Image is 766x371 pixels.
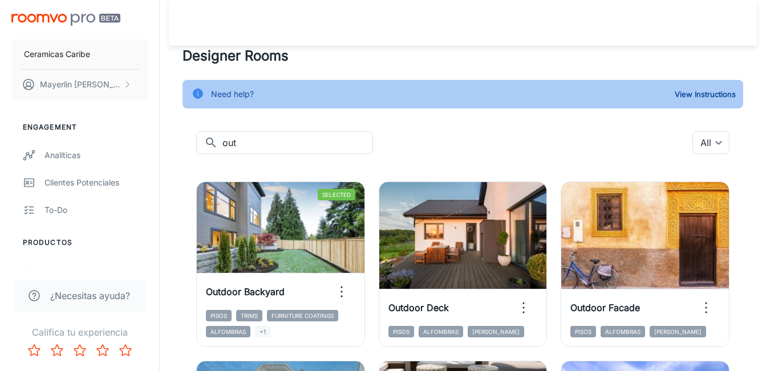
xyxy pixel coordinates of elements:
[570,301,640,314] h6: Outdoor Facade
[267,310,338,321] span: Furniture Coatings
[24,48,90,61] p: Ceramicas Caribe
[206,285,285,299] h6: Outdoor Backyard
[672,86,739,103] button: View Instructions
[11,14,120,26] img: Roomvo PRO Beta
[11,70,148,99] button: Mayerlin [PERSON_NAME]
[318,189,355,200] span: Selected
[11,39,148,69] button: Ceramicas Caribe
[236,310,262,321] span: Trims
[206,310,232,321] span: Pisos
[68,339,91,362] button: Rate 3 star
[44,204,148,216] div: To-do
[91,339,114,362] button: Rate 4 star
[570,326,596,337] span: Pisos
[50,289,130,303] span: ¿Necesitas ayuda?
[601,326,645,337] span: Alfombras
[419,326,463,337] span: Alfombras
[222,131,373,154] input: Search...
[183,46,743,66] h4: Designer Rooms
[388,326,414,337] span: Pisos
[44,149,148,162] div: Analíticas
[9,325,150,339] p: Califica tu experiencia
[692,131,729,154] div: All
[114,339,137,362] button: Rate 5 star
[211,83,254,105] div: Need help?
[46,339,68,362] button: Rate 2 star
[40,78,120,91] p: Mayerlin [PERSON_NAME]
[650,326,706,337] span: [PERSON_NAME]
[468,326,524,337] span: [PERSON_NAME]
[388,301,449,314] h6: Outdoor Deck
[23,339,46,362] button: Rate 1 star
[255,326,270,337] span: +1
[44,264,148,277] div: Mis productos
[206,326,250,337] span: Alfombras
[44,176,148,189] div: Clientes potenciales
